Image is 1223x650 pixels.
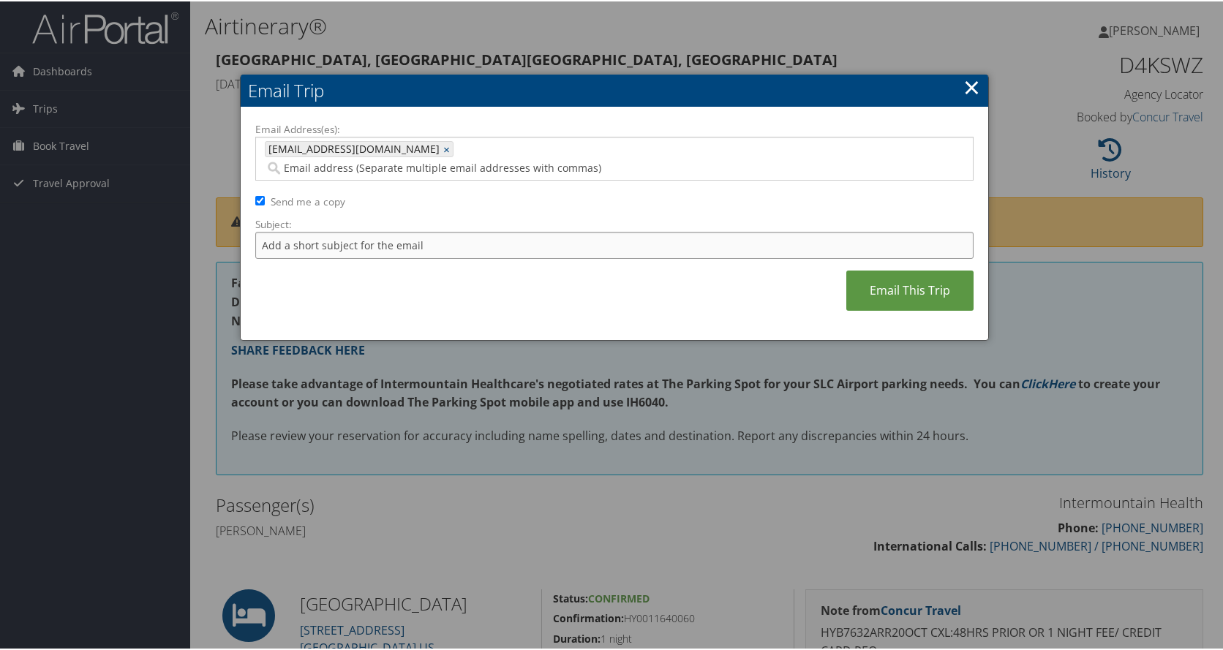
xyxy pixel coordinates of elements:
[255,121,974,135] label: Email Address(es):
[846,269,974,309] a: Email This Trip
[963,71,980,100] a: ×
[271,193,345,208] label: Send me a copy
[265,159,833,174] input: Email address (Separate multiple email addresses with commas)
[241,73,988,105] h2: Email Trip
[255,216,974,230] label: Subject:
[255,230,974,257] input: Add a short subject for the email
[266,140,440,155] span: [EMAIL_ADDRESS][DOMAIN_NAME]
[443,140,453,155] a: ×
